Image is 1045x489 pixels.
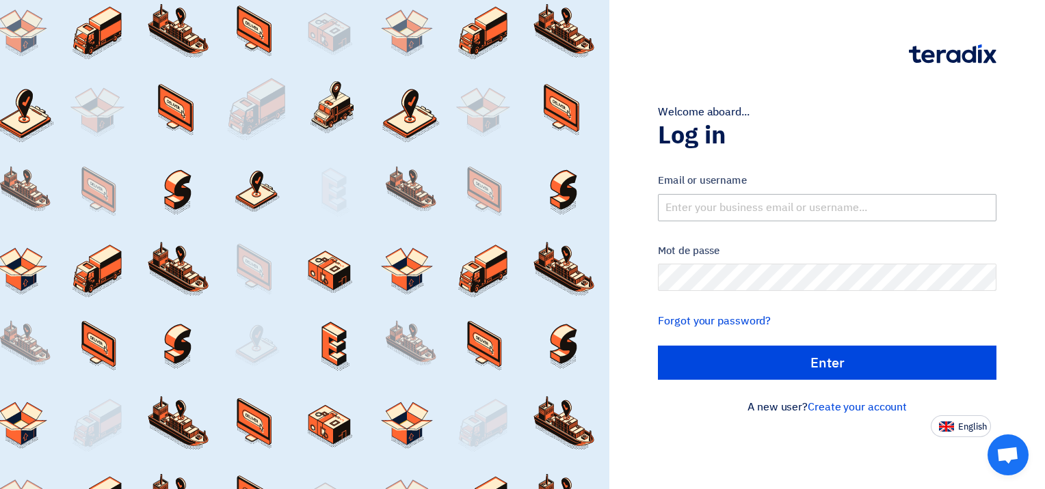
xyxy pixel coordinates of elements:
[658,173,996,188] label: Email or username
[658,104,996,120] div: Welcome aboard...
[658,243,996,259] label: Mot de passe
[658,346,996,380] input: Enter
[808,399,907,415] a: Create your account
[909,44,996,64] img: Teradix logo
[658,120,996,150] h1: Log in
[958,422,987,432] span: English
[748,399,907,415] font: A new user?
[939,421,954,432] img: en-US.png
[988,434,1029,475] a: Open chat
[931,415,991,437] button: English
[658,194,996,221] input: Enter your business email or username...
[658,313,771,329] a: Forgot your password?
